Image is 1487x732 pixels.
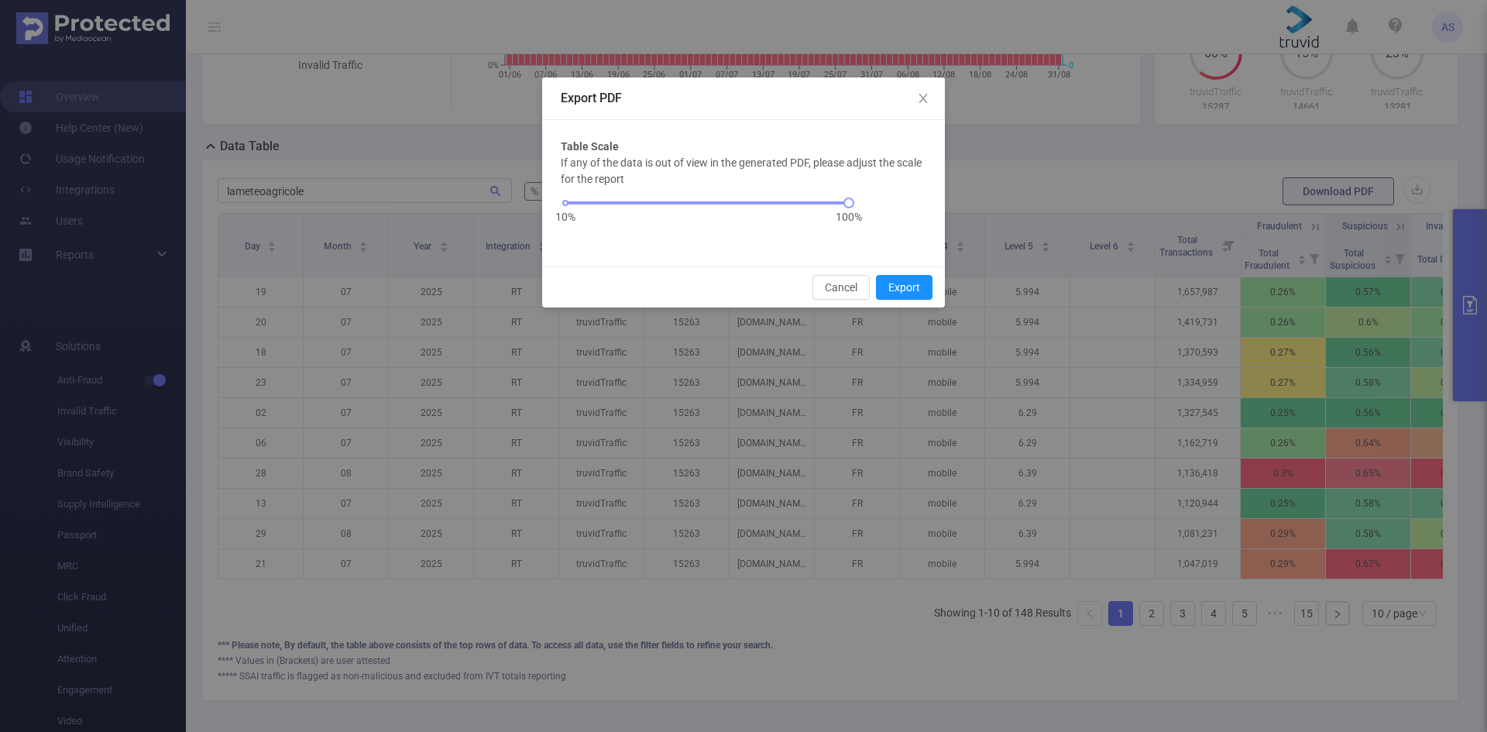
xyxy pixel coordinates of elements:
b: Table Scale [561,139,619,155]
p: If any of the data is out of view in the generated PDF, please adjust the scale for the report [561,155,926,187]
i: icon: close [917,92,929,105]
span: 10% [555,209,575,225]
button: Close [901,77,945,121]
div: Export PDF [561,90,926,107]
button: Cancel [812,275,870,300]
span: 100% [836,209,862,225]
button: Export [876,275,932,300]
